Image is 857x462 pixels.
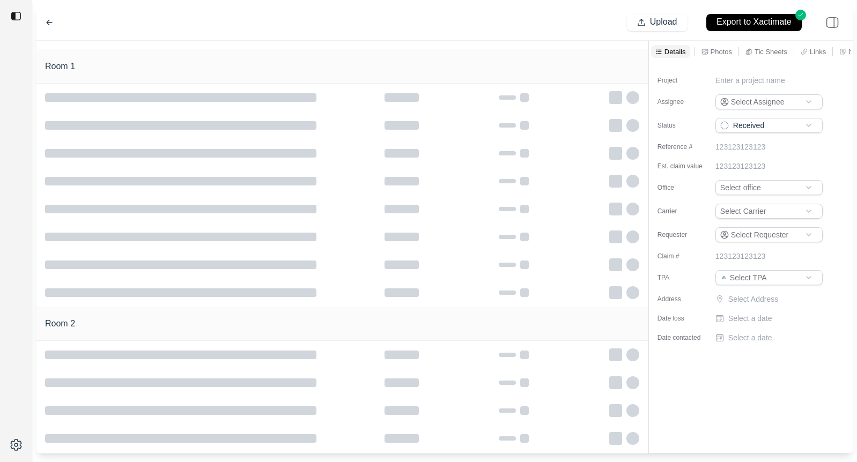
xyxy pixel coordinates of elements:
[11,11,21,21] img: toggle sidebar
[45,317,75,330] h1: Room 2
[657,98,711,106] label: Assignee
[821,11,844,34] img: right-panel.svg
[810,47,826,56] p: Links
[728,313,772,324] p: Select a date
[657,230,711,239] label: Requester
[657,121,711,130] label: Status
[657,76,711,85] label: Project
[657,273,711,282] label: TPA
[657,143,711,151] label: Reference #
[696,9,812,36] button: Export to Xactimate
[657,295,711,303] label: Address
[45,60,75,73] h1: Room 1
[664,47,686,56] p: Details
[715,161,765,172] p: 123123123123
[728,294,825,304] p: Select Address
[657,162,711,170] label: Est. claim value
[657,183,711,192] label: Office
[657,207,711,215] label: Carrier
[711,47,732,56] p: Photos
[715,141,765,152] p: 123123123123
[657,252,711,260] label: Claim #
[728,332,772,343] p: Select a date
[716,16,792,28] p: Export to Xactimate
[657,314,711,323] label: Date loss
[627,14,688,31] button: Upload
[657,333,711,342] label: Date contacted
[715,75,785,86] p: Enter a project name
[755,47,787,56] p: Tic Sheets
[715,251,765,262] p: 123123123123
[706,14,802,31] button: Export to Xactimate
[650,16,677,28] p: Upload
